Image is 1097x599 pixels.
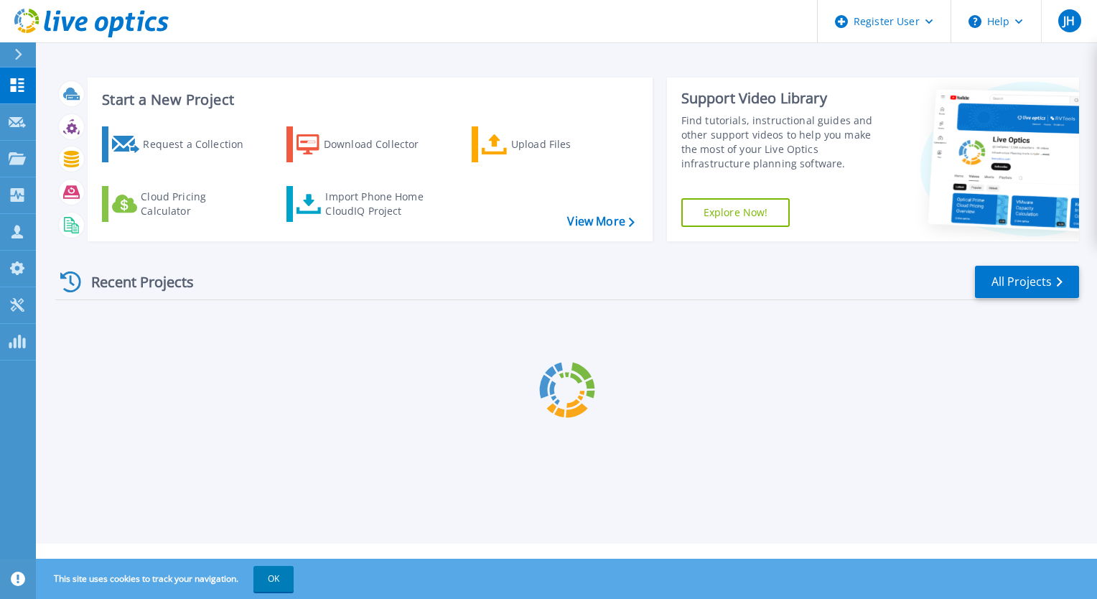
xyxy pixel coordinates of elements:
[511,130,626,159] div: Upload Files
[39,566,294,592] span: This site uses cookies to track your navigation.
[681,198,790,227] a: Explore Now!
[975,266,1079,298] a: All Projects
[102,92,634,108] h3: Start a New Project
[472,126,632,162] a: Upload Files
[102,186,262,222] a: Cloud Pricing Calculator
[141,190,256,218] div: Cloud Pricing Calculator
[102,126,262,162] a: Request a Collection
[324,130,439,159] div: Download Collector
[681,89,888,108] div: Support Video Library
[325,190,437,218] div: Import Phone Home CloudIQ Project
[681,113,888,171] div: Find tutorials, instructional guides and other support videos to help you make the most of your L...
[143,130,258,159] div: Request a Collection
[253,566,294,592] button: OK
[567,215,634,228] a: View More
[1063,15,1075,27] span: JH
[286,126,447,162] a: Download Collector
[55,264,213,299] div: Recent Projects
